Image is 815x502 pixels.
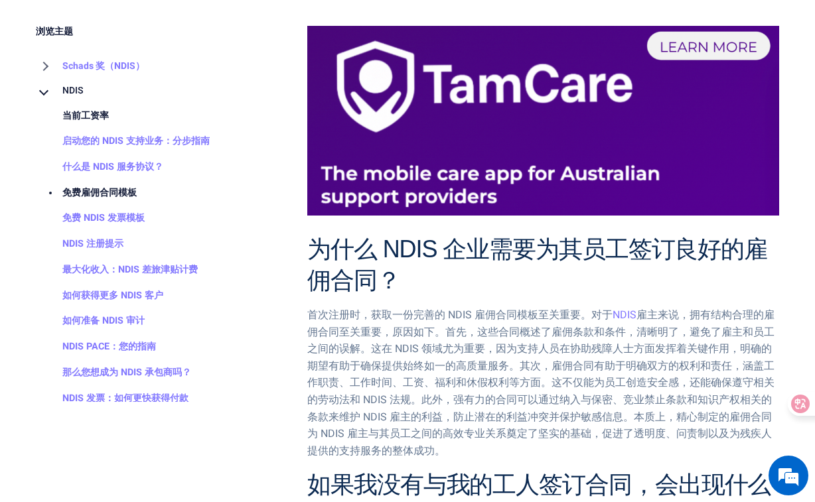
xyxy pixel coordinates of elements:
a: 免费 NDIS 发票模板 [36,206,145,231]
font: 免费 NDIS 发票模板 [62,211,145,225]
font: 雇主来说，拥有结构合理的雇佣合同至关重要，原因如下。首先，这些合同概述了雇佣条款和条件，清晰明了，避免了雇主和员工之间的误解。这在 NDIS 领域尤为重要，因为支持人员在协助残障人士方面发挥着关... [307,307,775,459]
font: 那么您想成为 NDIS 承包商吗？ [62,365,191,379]
a: NDIS [613,307,636,323]
font: NDIS 发票：如何更快获得付款 [62,391,188,405]
font: 免费雇佣合同模板 [62,186,137,200]
a: 如何获得更多 NDIS 客户 [36,283,163,309]
div: 最小化实时聊天窗口 [218,7,250,38]
font: 什么是 NDIS 服务协议？ [62,160,163,174]
a: 如何准备 NDIS 审计 [36,308,145,334]
a: NDIS 发票：如何更快获得付款 [36,386,188,412]
font: NDIS PACE：您的指南 [62,340,156,353]
font: 我们上线了！ [98,288,162,300]
a: Schads 奖（NDIS） [36,54,145,79]
a: 启动您的 NDIS 支持业务：分步指南 [36,129,210,155]
a: 那么您想成为 NDIS 承包商吗？ [36,360,191,386]
font: NDIS [62,84,84,97]
font: 如何获得更多 NDIS 客户 [62,288,163,302]
font: 立即与我们聊天 [69,74,171,91]
font: 当前工资率 [62,109,109,123]
font: 最大化收入：NDIS 差旅津贴计费 [62,263,198,277]
font: 启动您的 NDIS 支持业务：分步指南 [62,134,210,148]
div: 立即与我们聊天 [69,73,223,93]
a: 什么是 NDIS 服务协议？ [36,155,163,180]
font: 首次注册时，获取一份完善的 NDIS 雇佣合同模板至关重要。对于 [307,307,613,323]
font: 如何准备 NDIS 审计 [62,314,145,328]
font: NDIS 注册提示 [62,237,123,251]
textarea: 输入您的消息并点击“Enter” [7,362,253,408]
font: Schads 奖（NDIS） [62,59,145,73]
a: 当前工资率 [36,103,109,129]
a: NDIS [36,78,84,103]
font: 为什么 NDIS 企业需要为其员工签订良好的雇佣合同？ [307,235,767,294]
a: NDIS PACE：您的指南 [36,334,156,360]
font: 浏览主题 [36,25,73,38]
a: 免费雇佣合同模板 [36,180,137,206]
a: NDIS 注册提示 [36,231,123,257]
a: 最大化收入：NDIS 差旅津贴计费 [36,257,198,283]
